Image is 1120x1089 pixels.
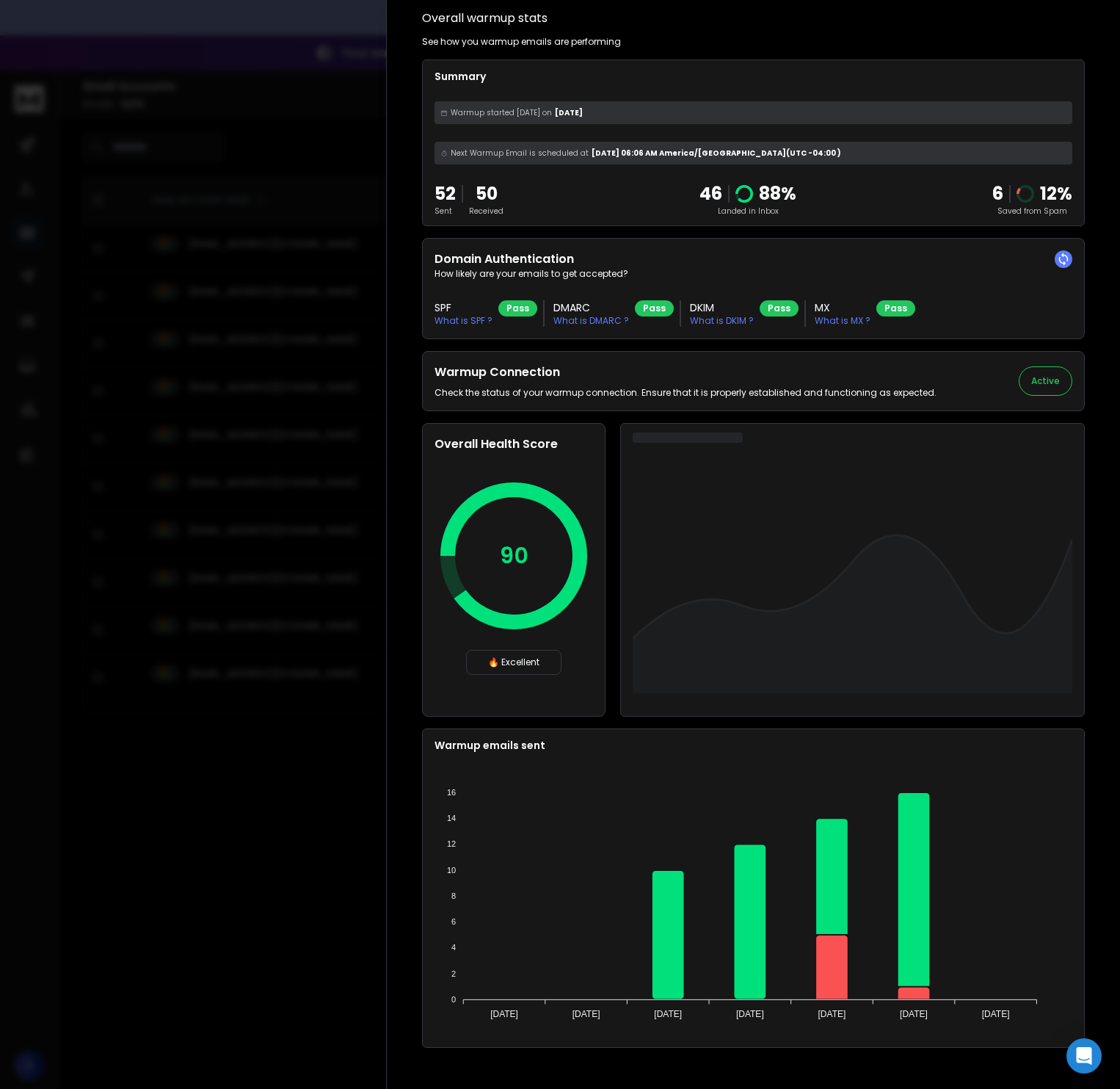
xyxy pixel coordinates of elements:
[690,300,754,315] h3: DKIM
[699,206,796,217] p: Landed in Inbox
[469,206,503,217] p: Received
[1066,1038,1102,1074] div: Open Intercom Messenger
[815,315,870,327] p: What is MX ?
[500,543,528,569] p: 90
[451,943,456,952] tspan: 4
[447,814,456,822] tspan: 14
[434,182,456,206] p: 52
[434,315,492,327] p: What is SPF ?
[451,995,456,1004] tspan: 0
[876,300,915,316] div: Pass
[1040,182,1072,206] p: 12 %
[422,36,621,48] p: See how you warmup emails are performing
[992,206,1072,217] p: Saved from Spam
[422,10,548,27] h1: Overall warmup stats
[760,300,799,316] div: Pass
[451,917,456,926] tspan: 6
[498,300,537,316] div: Pass
[447,839,456,848] tspan: 12
[451,969,456,978] tspan: 2
[553,315,629,327] p: What is DMARC ?
[434,300,492,315] h3: SPF
[900,1009,928,1019] tspan: [DATE]
[572,1009,600,1019] tspan: [DATE]
[451,148,589,159] span: Next Warmup Email is scheduled at
[434,69,1072,84] p: Summary
[490,1009,518,1019] tspan: [DATE]
[815,300,870,315] h3: MX
[434,387,937,399] p: Check the status of your warmup connection. Ensure that it is properly established and functionin...
[1019,366,1072,396] button: Active
[818,1009,846,1019] tspan: [DATE]
[434,435,593,453] h2: Overall Health Score
[447,788,456,797] tspan: 16
[553,300,629,315] h3: DMARC
[434,363,937,381] h2: Warmup Connection
[736,1009,764,1019] tspan: [DATE]
[434,101,1072,124] div: [DATE]
[690,315,754,327] p: What is DKIM ?
[982,1009,1010,1019] tspan: [DATE]
[434,206,456,217] p: Sent
[699,182,722,206] p: 46
[434,738,1072,753] p: Warmup emails sent
[434,268,1072,280] p: How likely are your emails to get accepted?
[469,182,503,206] p: 50
[759,182,796,206] p: 88 %
[654,1009,682,1019] tspan: [DATE]
[466,650,561,675] div: 🔥 Excellent
[992,181,1003,206] strong: 6
[635,300,674,316] div: Pass
[451,891,456,900] tspan: 8
[451,107,552,118] span: Warmup started [DATE] on
[434,250,1072,268] h2: Domain Authentication
[447,866,456,875] tspan: 10
[434,142,1072,164] div: [DATE] 06:06 AM America/[GEOGRAPHIC_DATA] (UTC -04:00 )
